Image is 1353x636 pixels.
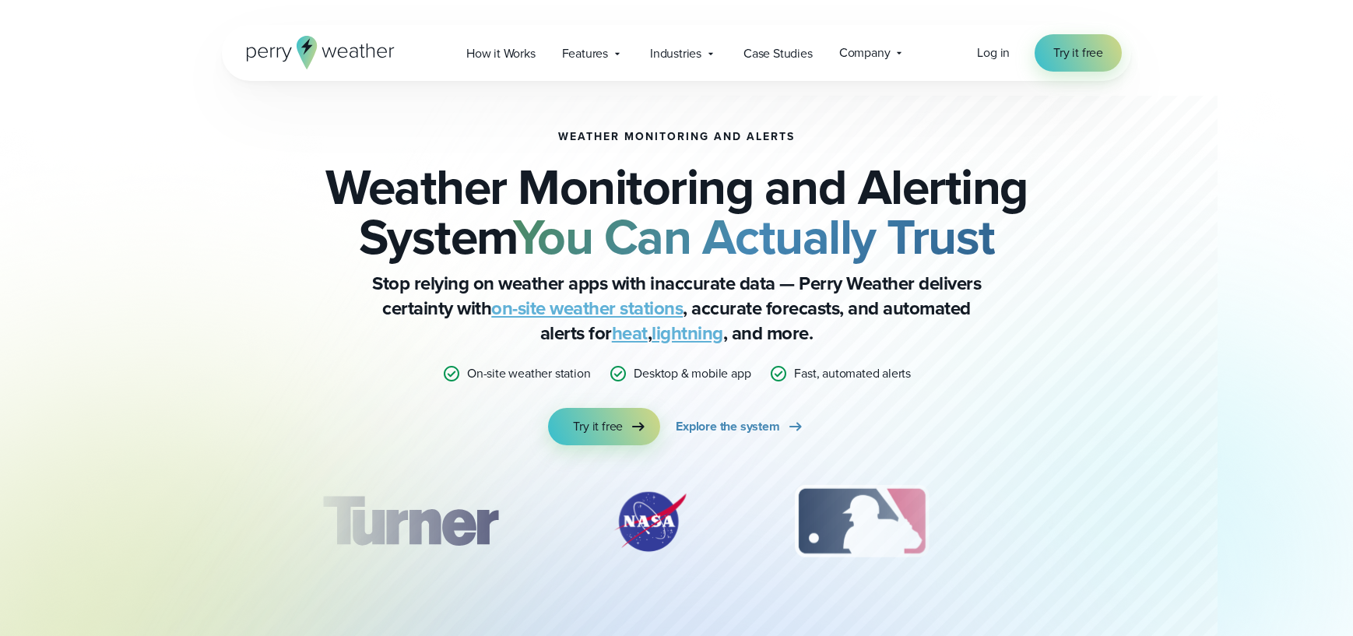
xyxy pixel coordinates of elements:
span: Explore the system [676,417,779,436]
p: Stop relying on weather apps with inaccurate data — Perry Weather delivers certainty with , accur... [365,271,988,346]
a: heat [612,319,648,347]
div: slideshow [300,483,1053,568]
a: Try it free [1035,34,1122,72]
span: Try it free [1053,44,1103,62]
span: Log in [977,44,1010,61]
div: 1 of 12 [300,483,521,560]
img: NASA.svg [596,483,705,560]
span: How it Works [466,44,536,63]
div: 4 of 12 [1019,483,1144,560]
span: Case Studies [743,44,813,63]
img: MLB.svg [779,483,944,560]
a: on-site weather stations [491,294,683,322]
a: Explore the system [676,408,804,445]
p: On-site weather station [467,364,590,383]
a: How it Works [453,37,549,69]
span: Features [562,44,608,63]
span: Company [839,44,891,62]
div: 3 of 12 [779,483,944,560]
img: PGA.svg [1019,483,1144,560]
a: Log in [977,44,1010,62]
span: Try it free [573,417,623,436]
strong: You Can Actually Trust [513,200,995,273]
p: Desktop & mobile app [634,364,750,383]
p: Fast, automated alerts [794,364,911,383]
h1: Weather Monitoring and Alerts [558,131,795,143]
a: Try it free [548,408,660,445]
a: Case Studies [730,37,826,69]
img: Turner-Construction_1.svg [300,483,521,560]
span: Industries [650,44,701,63]
div: 2 of 12 [596,483,705,560]
h2: Weather Monitoring and Alerting System [300,162,1053,262]
a: lightning [652,319,723,347]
